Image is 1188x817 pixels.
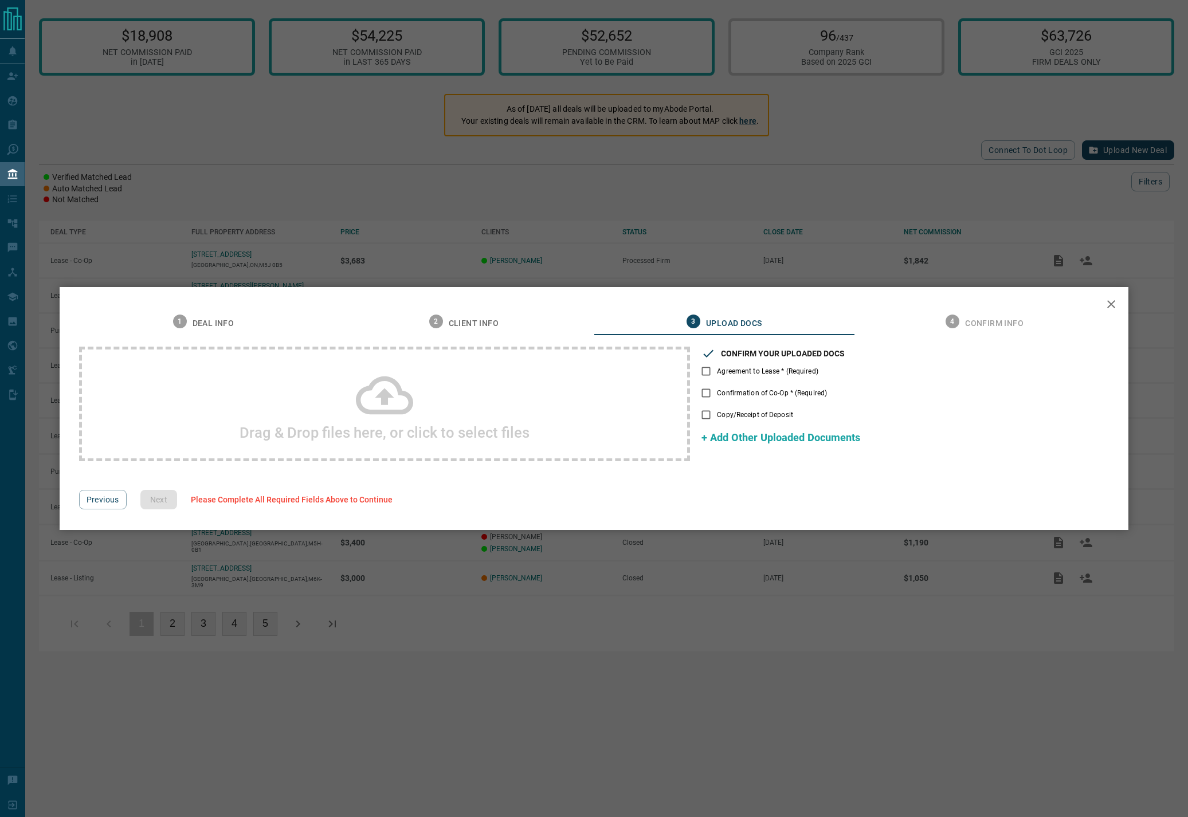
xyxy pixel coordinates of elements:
[79,490,127,509] button: Previous
[434,317,438,325] text: 2
[449,319,499,329] span: Client Info
[717,410,793,420] span: Copy/Receipt of Deposit
[178,317,182,325] text: 1
[79,347,691,461] div: Drag & Drop files here, or click to select files
[240,424,530,441] h2: Drag & Drop files here, or click to select files
[701,431,860,443] span: + Add Other Uploaded Documents
[193,319,234,329] span: Deal Info
[706,319,762,329] span: Upload Docs
[191,495,393,504] span: Please Complete All Required Fields Above to Continue
[717,366,818,376] span: Agreement to Lease * (Required)
[721,349,845,358] h3: CONFIRM YOUR UPLOADED DOCS
[717,388,827,398] span: Confirmation of Co-Op * (Required)
[691,317,695,325] text: 3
